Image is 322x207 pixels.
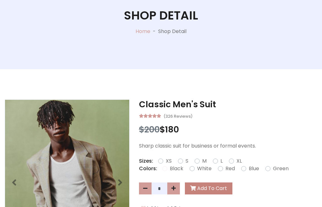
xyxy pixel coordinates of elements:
[225,165,235,172] label: Red
[197,165,212,172] label: White
[136,28,150,35] a: Home
[186,157,188,165] label: S
[166,157,172,165] label: XS
[139,142,317,150] p: Sharp classic suit for business or formal events.
[158,28,186,35] p: Shop Detail
[220,157,223,165] label: L
[202,157,207,165] label: M
[236,157,242,165] label: XL
[185,182,232,194] button: Add To Cart
[273,165,289,172] label: Green
[164,112,192,120] small: (326 Reviews)
[249,165,259,172] label: Blue
[150,28,158,35] p: -
[139,125,317,135] h3: $
[170,165,183,172] label: Black
[139,124,160,135] span: $200
[139,157,153,165] p: Sizes:
[165,124,179,135] span: 180
[139,165,157,172] p: Colors:
[139,99,317,109] h3: Classic Men's Suit
[124,8,198,23] h1: Shop Detail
